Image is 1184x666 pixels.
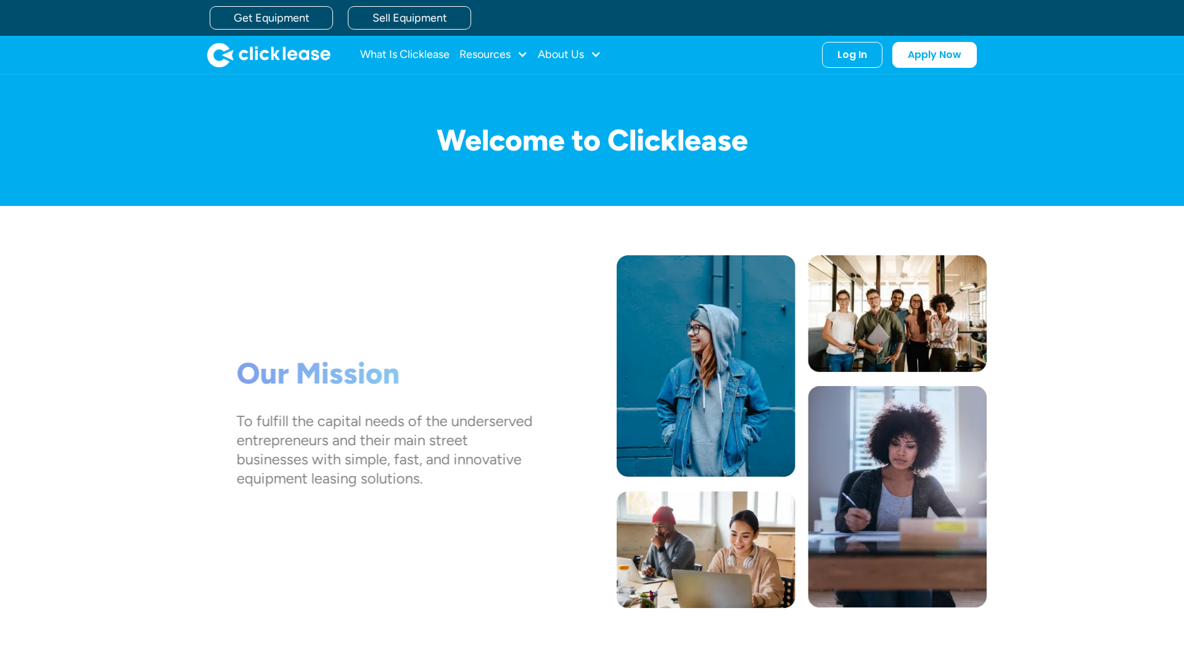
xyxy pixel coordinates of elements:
div: Log In [837,49,867,61]
a: home [207,43,331,67]
h1: Welcome to Clicklease [197,124,987,157]
div: About Us [538,43,601,67]
h1: Our Mission [237,356,533,392]
img: Photo collage of a woman in a blue jacket, five workers standing together, a man and a woman work... [617,255,987,608]
div: Resources [459,43,528,67]
div: To fulfill the capital needs of the underserved entrepreneurs and their main street businesses wi... [237,411,533,488]
a: Get Equipment [210,6,333,30]
img: Clicklease logo [207,43,331,67]
a: Apply Now [892,42,977,68]
a: What Is Clicklease [360,43,450,67]
a: Sell Equipment [348,6,471,30]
